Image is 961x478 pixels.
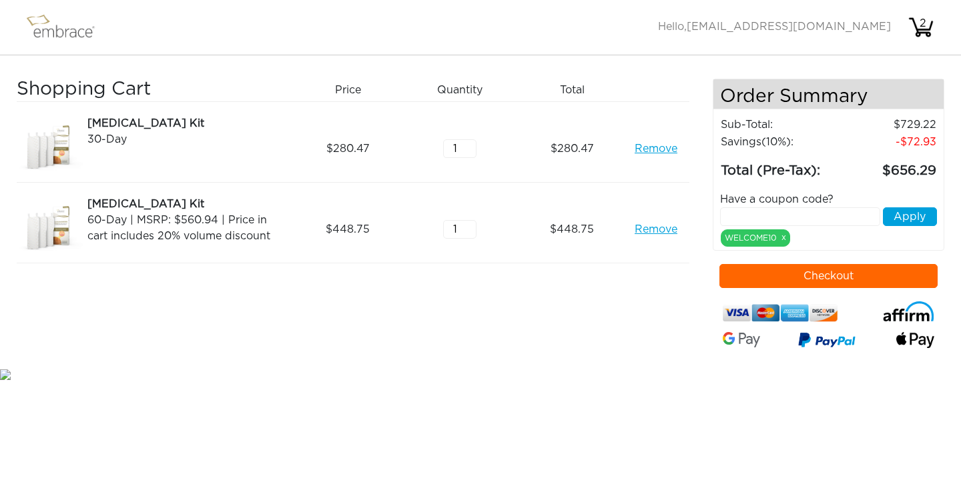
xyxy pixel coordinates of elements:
[713,79,944,109] h4: Order Summary
[550,221,594,237] span: 448.75
[17,79,287,101] h3: Shopping Cart
[658,21,891,32] span: Hello,
[635,221,677,237] a: Remove
[87,131,287,147] div: 30-Day
[896,332,934,347] img: fullApplePay.png
[23,11,110,44] img: logo.png
[910,15,936,31] div: 2
[635,141,677,157] a: Remove
[908,14,934,41] img: cart
[720,116,840,133] td: Sub-Total:
[17,115,83,182] img: beb8096c-8da6-11e7-b488-02e45ca4b85b.jpeg
[87,115,287,131] div: [MEDICAL_DATA] Kit
[723,301,838,325] img: credit-cards.png
[840,116,937,133] td: 729.22
[720,133,840,151] td: Savings :
[521,79,633,101] div: Total
[551,141,594,157] span: 280.47
[687,21,891,32] span: [EMAIL_ADDRESS][DOMAIN_NAME]
[798,329,856,353] img: paypal-v3.png
[883,301,934,321] img: affirm-logo.svg
[719,264,938,288] button: Checkout
[840,133,937,151] td: 72.93
[326,221,370,237] span: 448.75
[723,332,761,347] img: Google-Pay-Logo.svg
[87,196,287,212] div: [MEDICAL_DATA] Kit
[761,137,791,147] span: (10%)
[87,212,287,244] div: 60-Day | MSRP: $560.94 | Price in cart includes 20% volume discount
[908,21,934,32] a: 2
[781,231,786,243] a: x
[297,79,409,101] div: Price
[720,151,840,181] td: Total (Pre-Tax):
[710,191,948,207] div: Have a coupon code?
[17,196,83,263] img: a09f5d18-8da6-11e7-9c79-02e45ca4b85b.jpeg
[840,151,937,181] td: 656.29
[437,82,483,98] span: Quantity
[721,229,790,247] div: WELCOME10
[883,207,937,226] button: Apply
[326,141,370,157] span: 280.47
